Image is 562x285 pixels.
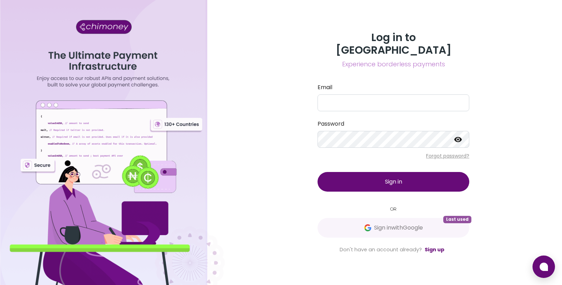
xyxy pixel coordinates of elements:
small: OR [318,206,469,212]
span: Don't have an account already? [340,246,422,253]
h3: Log in to [GEOGRAPHIC_DATA] [318,31,469,57]
button: GoogleSign inwithGoogleLast used [318,218,469,238]
span: Sign in with Google [374,224,423,232]
img: Google [364,224,371,231]
button: Open chat window [532,256,555,278]
a: Sign up [425,246,444,253]
label: Email [318,83,469,92]
p: Forgot password? [318,152,469,159]
label: Password [318,120,469,128]
span: Experience borderless payments [318,59,469,69]
span: Last used [443,216,471,223]
span: Sign in [385,178,402,186]
button: Sign in [318,172,469,192]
